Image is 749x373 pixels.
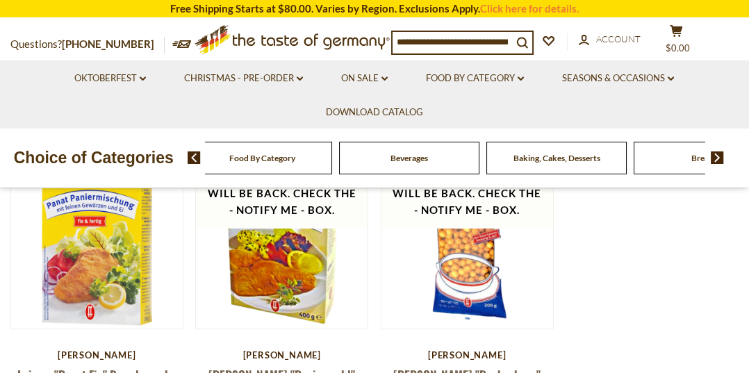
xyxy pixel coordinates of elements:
[10,349,183,360] div: [PERSON_NAME]
[229,153,295,163] a: Food By Category
[711,151,724,164] img: next arrow
[666,42,690,53] span: $0.00
[196,158,368,329] img: Leimer
[390,153,428,163] a: Beverages
[596,33,641,44] span: Account
[184,71,303,86] a: Christmas - PRE-ORDER
[10,35,165,53] p: Questions?
[188,151,201,164] img: previous arrow
[513,153,600,163] a: Baking, Cakes, Desserts
[74,71,146,86] a: Oktoberfest
[579,32,641,47] a: Account
[195,349,368,360] div: [PERSON_NAME]
[11,158,183,329] img: Leimer
[655,24,697,59] button: $0.00
[562,71,674,86] a: Seasons & Occasions
[381,349,554,360] div: [PERSON_NAME]
[480,2,579,15] a: Click here for details.
[426,71,524,86] a: Food By Category
[381,158,553,329] img: Leimer
[326,105,423,120] a: Download Catalog
[62,38,154,50] a: [PHONE_NUMBER]
[341,71,388,86] a: On Sale
[691,153,717,163] a: Breads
